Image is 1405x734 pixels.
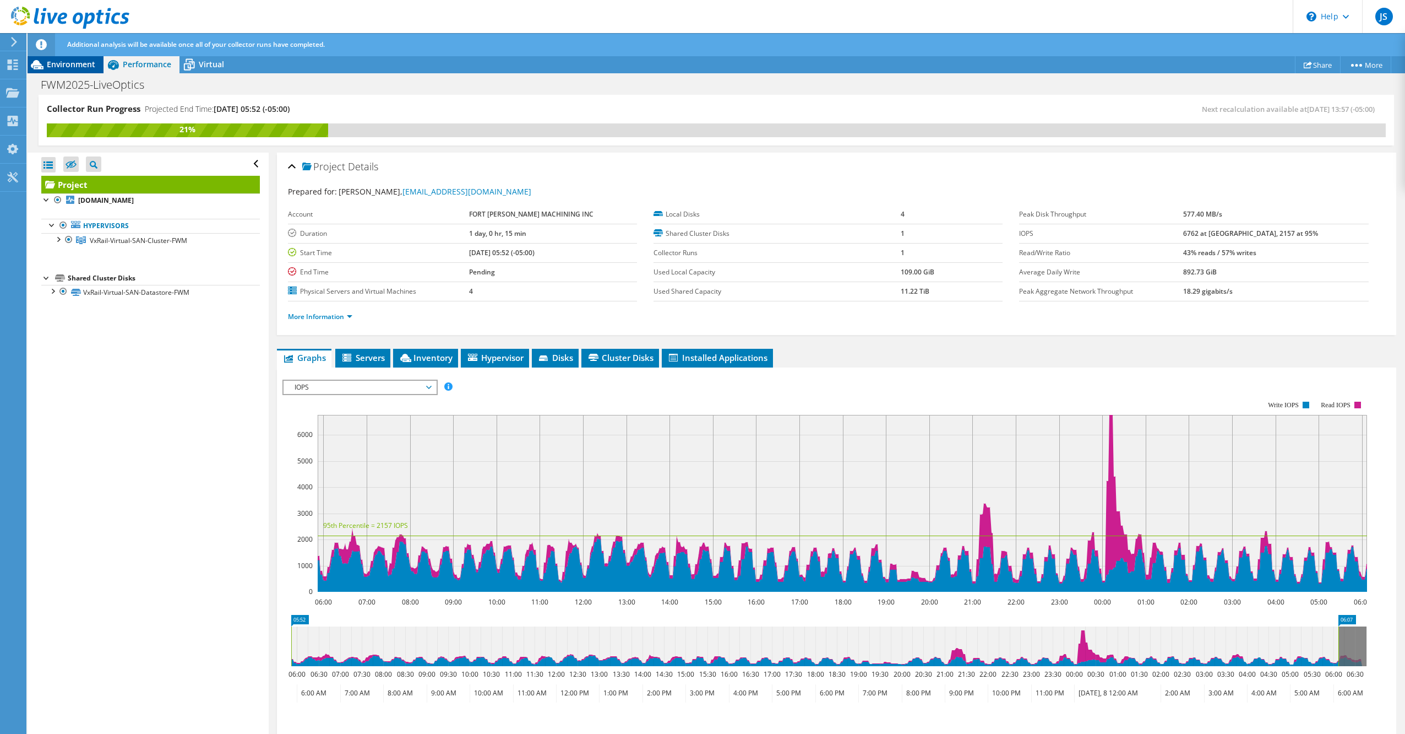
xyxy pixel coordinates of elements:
span: [PERSON_NAME], [339,186,531,197]
a: More Information [288,312,352,321]
span: Hypervisor [466,352,524,363]
label: Peak Aggregate Network Throughput [1019,286,1183,297]
text: 08:00 [401,597,418,607]
text: 12:00 [547,670,564,679]
text: 02:30 [1173,670,1190,679]
span: Project [302,161,345,172]
b: 577.40 MB/s [1183,209,1222,219]
text: 14:00 [661,597,678,607]
b: 1 [901,248,905,257]
text: 13:30 [612,670,629,679]
b: 43% reads / 57% writes [1183,248,1256,257]
span: Additional analysis will be available once all of your collector runs have completed. [67,40,325,49]
text: 12:30 [569,670,586,679]
text: 06:30 [310,670,327,679]
span: Environment [47,59,95,69]
text: 11:00 [531,597,548,607]
span: Performance [123,59,171,69]
a: [DOMAIN_NAME] [41,193,260,208]
label: Used Shared Capacity [654,286,901,297]
text: 19:00 [877,597,894,607]
text: 00:00 [1093,597,1110,607]
b: 1 [901,229,905,238]
text: 17:00 [763,670,780,679]
text: 05:00 [1310,597,1327,607]
text: 23:00 [1050,597,1068,607]
text: 09:00 [418,670,435,679]
a: Share [1295,56,1341,73]
span: JS [1375,8,1393,25]
text: 11:00 [504,670,521,679]
text: 02:00 [1180,597,1197,607]
label: Used Local Capacity [654,267,901,278]
text: 06:00 [314,597,331,607]
text: 03:00 [1195,670,1212,679]
text: 02:00 [1152,670,1169,679]
label: Prepared for: [288,186,337,197]
span: IOPS [289,381,431,394]
text: 10:30 [482,670,499,679]
label: IOPS [1019,228,1183,239]
label: Start Time [288,247,469,258]
text: 09:30 [439,670,456,679]
text: 03:00 [1223,597,1240,607]
text: 08:30 [396,670,413,679]
text: 07:30 [353,670,370,679]
text: 23:30 [1044,670,1061,679]
text: 19:00 [849,670,867,679]
text: 21:30 [957,670,974,679]
label: Shared Cluster Disks [654,228,901,239]
text: 6000 [297,430,313,439]
span: Servers [341,352,385,363]
text: 04:00 [1267,597,1284,607]
label: Read/Write Ratio [1019,247,1183,258]
text: 07:00 [331,670,348,679]
text: 00:00 [1065,670,1082,679]
text: 18:30 [828,670,845,679]
span: Graphs [282,352,326,363]
text: 06:00 [1325,670,1342,679]
text: 09:00 [444,597,461,607]
b: 4 [901,209,905,219]
text: 4000 [297,482,313,492]
span: [DATE] 13:57 (-05:00) [1307,104,1375,114]
label: Average Daily Write [1019,267,1183,278]
span: Next recalculation available at [1202,104,1380,114]
text: 20:00 [893,670,910,679]
text: 12:00 [574,597,591,607]
label: Collector Runs [654,247,901,258]
text: 0 [309,587,313,596]
h4: Projected End Time: [145,103,290,115]
text: 06:00 [1353,597,1370,607]
b: 892.73 GiB [1183,267,1217,277]
text: 01:00 [1137,597,1154,607]
text: 20:30 [914,670,932,679]
text: 13:00 [618,597,635,607]
text: 15:00 [704,597,721,607]
text: 95th Percentile = 2157 IOPS [323,521,408,530]
text: 04:00 [1238,670,1255,679]
a: Project [41,176,260,193]
b: 1 day, 0 hr, 15 min [469,229,526,238]
b: Pending [469,267,495,277]
label: Account [288,209,469,220]
text: 20:00 [921,597,938,607]
text: 23:00 [1022,670,1039,679]
text: 22:00 [979,670,996,679]
span: Inventory [399,352,453,363]
text: 01:30 [1130,670,1147,679]
text: 01:00 [1109,670,1126,679]
text: 15:00 [677,670,694,679]
text: 22:30 [1001,670,1018,679]
text: 14:30 [655,670,672,679]
text: 00:30 [1087,670,1104,679]
b: FORT [PERSON_NAME] MACHINING INC [469,209,593,219]
text: 3000 [297,509,313,518]
text: 10:00 [461,670,478,679]
text: 1000 [297,561,313,570]
text: 08:00 [374,670,391,679]
text: Read IOPS [1321,401,1350,409]
b: [DATE] 05:52 (-05:00) [469,248,535,257]
text: 05:30 [1303,670,1320,679]
div: Shared Cluster Disks [68,272,260,285]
